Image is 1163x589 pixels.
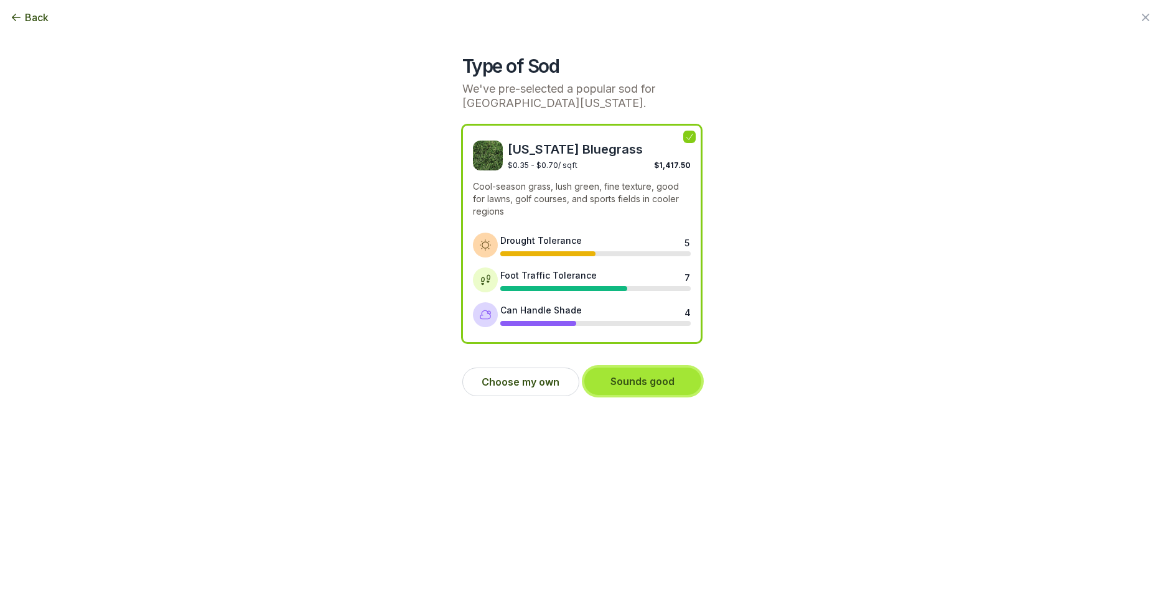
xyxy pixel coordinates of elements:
img: Foot traffic tolerance icon [479,274,492,286]
div: 7 [684,271,689,281]
div: 5 [684,236,689,246]
p: We've pre-selected a popular sod for [GEOGRAPHIC_DATA][US_STATE]. [462,82,701,110]
span: Back [25,10,49,25]
div: Foot Traffic Tolerance [500,269,597,282]
div: Drought Tolerance [500,234,582,247]
img: Shade tolerance icon [479,308,492,321]
button: Choose my own [462,368,579,396]
div: Can Handle Shade [500,304,582,317]
button: Sounds good [584,368,701,395]
span: $0.35 - $0.70 / sqft [508,160,577,170]
span: $1,417.50 [654,160,691,170]
span: [US_STATE] Bluegrass [508,141,691,158]
button: Back [10,10,49,25]
img: Drought tolerance icon [479,239,492,251]
img: Kentucky Bluegrass sod image [473,141,503,170]
h2: Type of Sod [462,55,701,77]
div: 4 [684,306,689,316]
p: Cool-season grass, lush green, fine texture, good for lawns, golf courses, and sports fields in c... [473,180,691,218]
